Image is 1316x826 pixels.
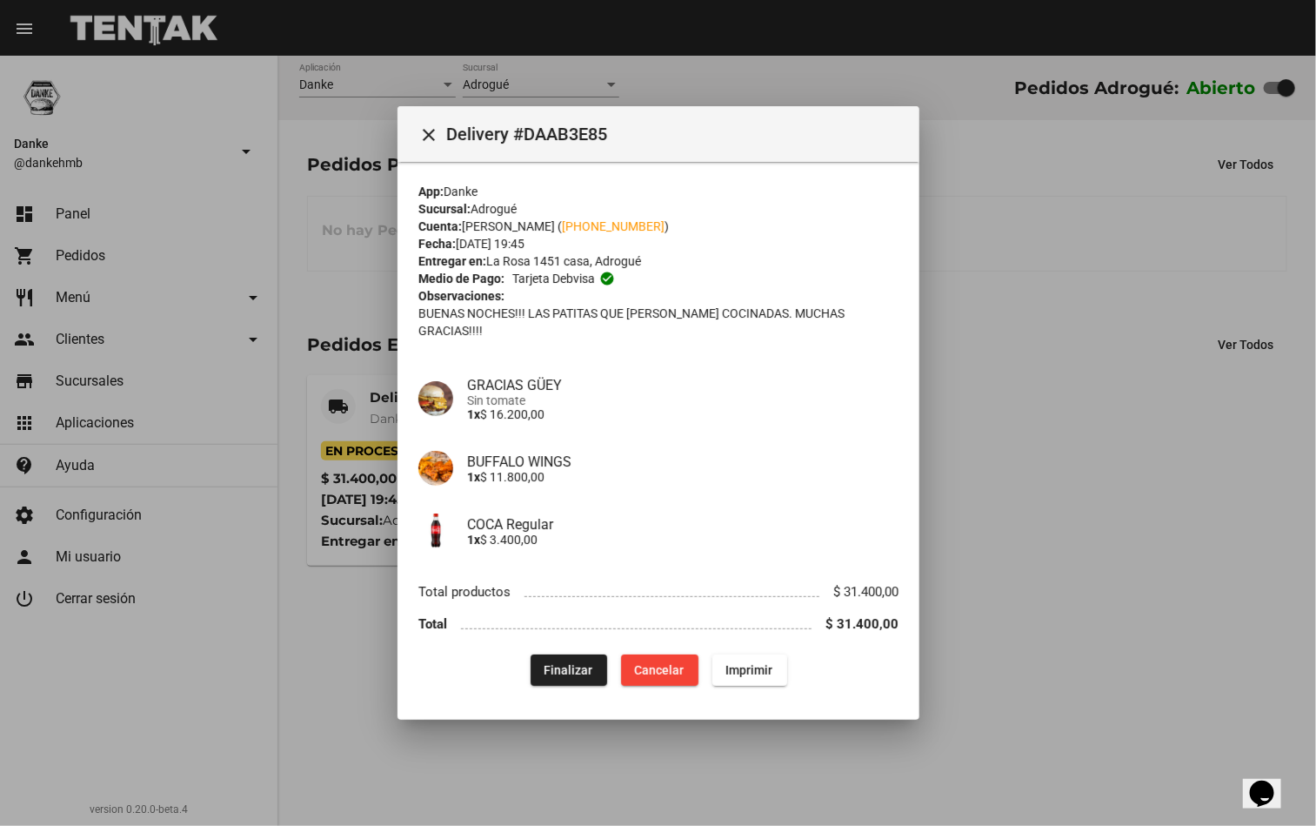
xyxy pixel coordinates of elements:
[562,219,665,233] a: [PHONE_NUMBER]
[467,453,898,470] h4: BUFFALO WINGS
[418,124,439,145] mat-icon: Cerrar
[418,289,504,303] strong: Observaciones:
[467,393,898,407] span: Sin tomate
[467,377,898,393] h4: GRACIAS GÜEY
[544,663,592,677] span: Finalizar
[418,305,898,339] p: BUENAS NOCHES!!! LAS PATITAS QUE [PERSON_NAME] COCINADAS. MUCHAS GRACIAS!!!!
[511,270,594,287] span: Tarjeta debvisa
[467,533,480,547] b: 1x
[411,117,446,151] button: Cerrar
[418,252,898,270] div: La Rosa 1451 casa, Adrogué
[711,655,786,686] button: Imprimir
[1243,756,1299,809] iframe: chat widget
[418,219,462,233] strong: Cuenta:
[418,381,453,416] img: 0802e3e7-8563-474c-bc84-a5029aa02d16.png
[620,655,698,686] button: Cancelar
[598,271,614,286] mat-icon: check_circle
[634,663,684,677] span: Cancelar
[418,218,898,235] div: [PERSON_NAME] ( )
[418,185,444,198] strong: App:
[467,470,480,484] b: 1x
[467,470,898,484] p: $ 11.800,00
[418,514,453,548] img: 5b2fc24d-c364-40db-a023-ca46f042ec29.jpeg
[418,237,456,251] strong: Fecha:
[418,576,898,608] li: Total productos $ 31.400,00
[467,516,898,533] h4: COCA Regular
[418,270,504,287] strong: Medio de Pago:
[530,655,606,686] button: Finalizar
[418,183,898,200] div: Danke
[418,200,898,218] div: Adrogué
[467,533,898,547] p: $ 3.400,00
[418,202,471,216] strong: Sucursal:
[418,254,486,268] strong: Entregar en:
[446,120,905,148] span: Delivery #DAAB3E85
[418,235,898,252] div: [DATE] 19:45
[467,407,898,421] p: $ 16.200,00
[418,608,898,641] li: Total $ 31.400,00
[467,407,480,421] b: 1x
[725,663,772,677] span: Imprimir
[418,451,453,486] img: 3441f565-b6db-4b42-ad11-33f843c8c403.png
